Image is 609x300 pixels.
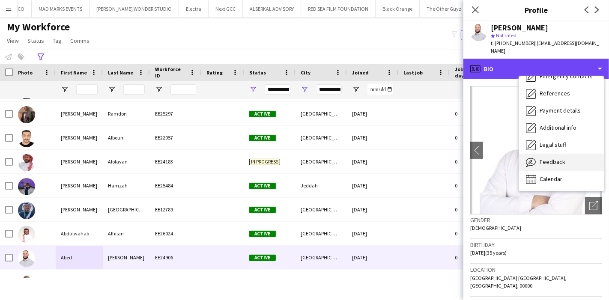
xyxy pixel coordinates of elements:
[296,198,347,221] div: [GEOGRAPHIC_DATA]
[18,178,35,195] img: Abdulrahman Hamzah
[296,150,347,173] div: [GEOGRAPHIC_DATA]
[301,86,308,93] button: Open Filter Menu
[296,270,347,293] div: [GEOGRAPHIC_DATA]
[209,0,243,17] button: Next GCC
[491,40,535,46] span: t. [PHONE_NUMBER]
[367,84,393,95] input: Joined Filter Input
[103,126,150,149] div: Albouni
[296,126,347,149] div: [GEOGRAPHIC_DATA]
[249,135,276,141] span: Active
[347,126,398,149] div: [DATE]
[155,86,163,93] button: Open Filter Menu
[450,246,505,269] div: 0
[56,246,103,269] div: Abed
[249,207,276,213] span: Active
[463,59,609,79] div: Bio
[108,69,133,76] span: Last Name
[170,84,196,95] input: Workforce ID Filter Input
[347,246,398,269] div: [DATE]
[347,222,398,245] div: [DATE]
[56,222,103,245] div: Abdulwahab
[249,86,257,93] button: Open Filter Menu
[61,69,87,76] span: First Name
[90,0,179,17] button: [PERSON_NAME] WONDER STUDIO
[18,69,33,76] span: Photo
[103,222,150,245] div: Alhijan
[56,174,103,197] div: [PERSON_NAME]
[24,35,48,46] a: Status
[519,137,604,154] div: Legal stuff
[123,84,145,95] input: Last Name Filter Input
[376,0,420,17] button: Black Orange
[53,37,62,45] span: Tag
[155,66,186,79] span: Workforce ID
[540,141,566,149] span: Legal stuff
[347,150,398,173] div: [DATE]
[470,216,602,224] h3: Gender
[206,69,223,76] span: Rating
[70,37,90,45] span: Comms
[470,250,507,256] span: [DATE] (35 years)
[519,119,604,137] div: Additional info
[585,197,602,214] div: Open photos pop-in
[18,154,35,171] img: Abdulrahman Alolayan
[249,69,266,76] span: Status
[398,270,450,293] div: 273 days
[18,130,35,147] img: Abdullah Albouni
[540,107,581,114] span: Payment details
[18,274,35,291] img: Abubaker Babatain
[470,86,602,214] img: Crew avatar or photo
[450,270,505,293] div: 0
[540,72,593,80] span: Emergency contacts
[18,250,35,267] img: Abed Hejazi
[249,111,276,117] span: Active
[150,246,201,269] div: EE24906
[540,89,570,97] span: References
[103,174,150,197] div: Hamzah
[67,35,93,46] a: Comms
[249,231,276,237] span: Active
[249,159,280,165] span: In progress
[301,0,376,17] button: RED SEA FILM FOUNDATION
[150,174,201,197] div: EE25484
[450,150,505,173] div: 0
[150,102,201,125] div: EE25297
[56,102,103,125] div: [PERSON_NAME]
[296,174,347,197] div: Jeddah
[403,69,423,76] span: Last job
[519,68,604,85] div: Emergency contacts
[56,270,103,293] div: Abubaker
[301,69,310,76] span: City
[463,4,609,15] h3: Profile
[450,174,505,197] div: 0
[103,198,150,221] div: [GEOGRAPHIC_DATA]
[249,183,276,189] span: Active
[450,222,505,245] div: 0
[150,150,201,173] div: EE24183
[491,40,599,54] span: | [EMAIL_ADDRESS][DOMAIN_NAME]
[150,270,201,293] div: EE21297
[108,86,116,93] button: Open Filter Menu
[491,24,548,32] div: [PERSON_NAME]
[352,86,360,93] button: Open Filter Menu
[150,126,201,149] div: EE22057
[243,0,301,17] button: ALSERKAL ADVISORY
[150,222,201,245] div: EE26024
[296,222,347,245] div: [GEOGRAPHIC_DATA]
[18,202,35,219] img: Abdulrahman Turki
[347,102,398,125] div: [DATE]
[519,171,604,188] div: Calendar
[540,124,576,131] span: Additional info
[249,255,276,261] span: Active
[470,266,602,273] h3: Location
[76,84,98,95] input: First Name Filter Input
[496,32,516,39] span: Not rated
[56,198,103,221] div: [PERSON_NAME]
[470,241,602,249] h3: Birthday
[56,150,103,173] div: [PERSON_NAME]
[7,37,19,45] span: View
[540,158,565,166] span: Feedback
[296,102,347,125] div: [GEOGRAPHIC_DATA]
[540,175,562,183] span: Calendar
[103,270,150,293] div: Babatain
